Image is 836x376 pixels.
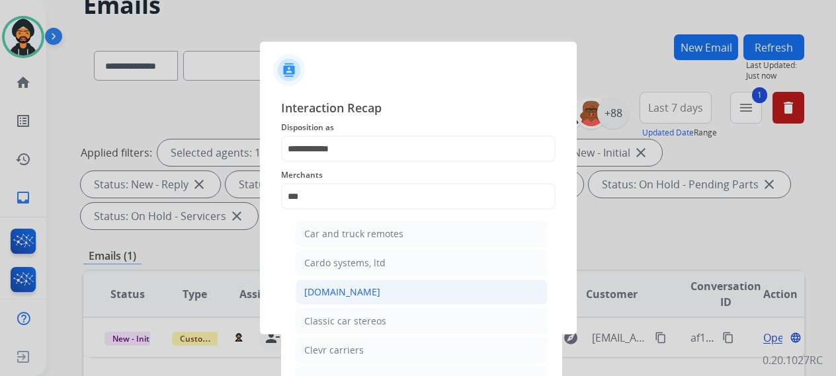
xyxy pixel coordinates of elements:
div: Clevr carriers [304,344,364,357]
span: Interaction Recap [281,98,556,120]
span: Merchants [281,167,556,183]
div: [DOMAIN_NAME] [304,285,380,299]
img: contactIcon [273,54,305,86]
div: Classic car stereos [304,315,386,328]
p: 0.20.1027RC [763,352,823,368]
div: Car and truck remotes [304,227,403,241]
div: Cardo systems, ltd [304,256,386,270]
span: Disposition as [281,120,556,135]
